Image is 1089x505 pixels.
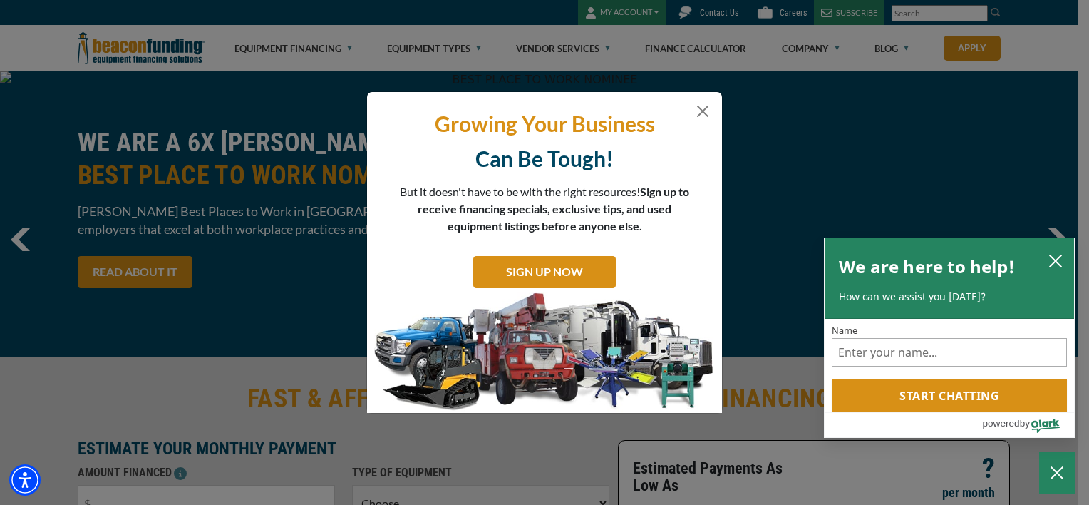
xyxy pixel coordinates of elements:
span: Sign up to receive financing specials, exclusive tips, and used equipment listings before anyone ... [418,185,689,233]
a: SIGN UP NOW [473,256,616,288]
button: Start chatting [832,379,1067,412]
input: Name [832,338,1067,367]
p: Can Be Tough! [378,145,711,173]
div: olark chatbox [824,238,1075,439]
button: Close [694,103,711,120]
div: Accessibility Menu [9,464,41,496]
h2: We are here to help! [839,252,1015,281]
p: Growing Your Business [378,110,711,138]
button: Close Chatbox [1039,452,1075,494]
span: by [1020,414,1030,432]
label: Name [832,326,1067,335]
a: Powered by Olark [982,413,1074,437]
span: powered [982,414,1019,432]
img: subscribe-modal.jpg [367,292,722,413]
button: close chatbox [1044,250,1067,270]
p: How can we assist you [DATE]? [839,290,1060,304]
p: But it doesn't have to be with the right resources! [399,183,690,235]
